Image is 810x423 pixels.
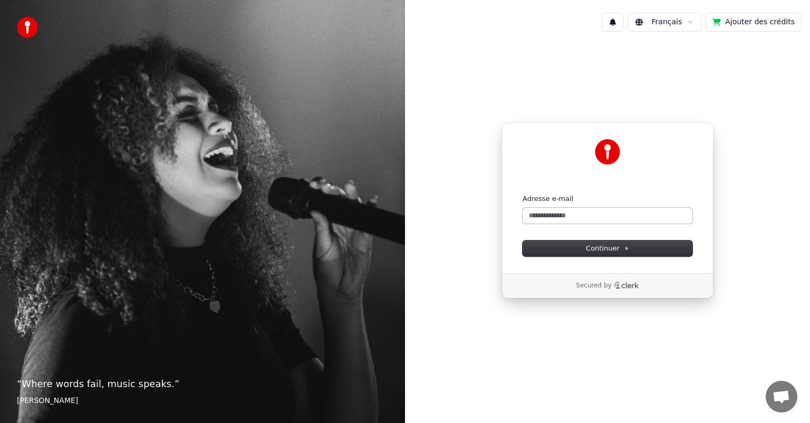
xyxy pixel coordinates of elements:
[576,282,611,290] p: Secured by
[17,396,388,406] footer: [PERSON_NAME]
[17,17,38,38] img: youka
[614,282,639,289] a: Clerk logo
[595,139,620,165] img: Youka
[766,381,797,412] div: Ouvrir le chat
[586,244,629,253] span: Continuer
[706,13,802,32] button: Ajouter des crédits
[523,194,573,204] label: Adresse e-mail
[17,377,388,391] p: “ Where words fail, music speaks. ”
[523,241,692,256] button: Continuer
